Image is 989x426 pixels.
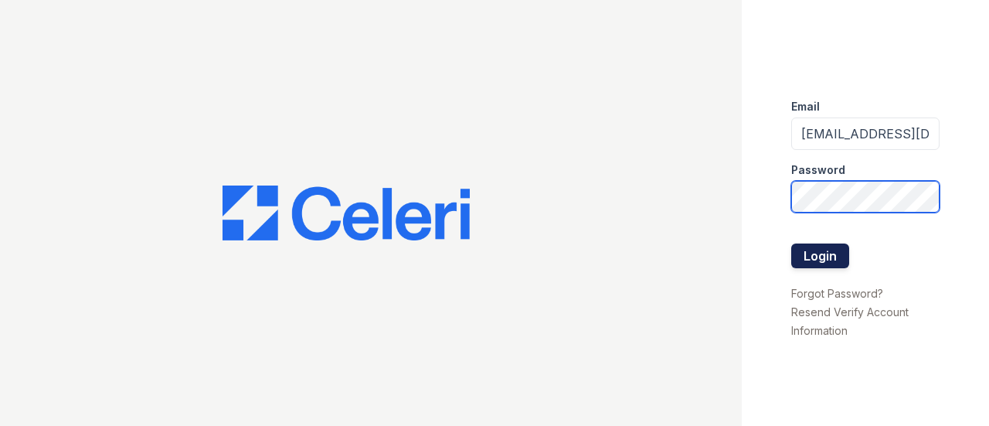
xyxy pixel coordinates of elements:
[223,186,470,241] img: CE_Logo_Blue-a8612792a0a2168367f1c8372b55b34899dd931a85d93a1a3d3e32e68fde9ad4.png
[791,287,883,300] a: Forgot Password?
[791,305,909,337] a: Resend Verify Account Information
[791,162,845,178] label: Password
[791,99,820,114] label: Email
[791,244,849,268] button: Login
